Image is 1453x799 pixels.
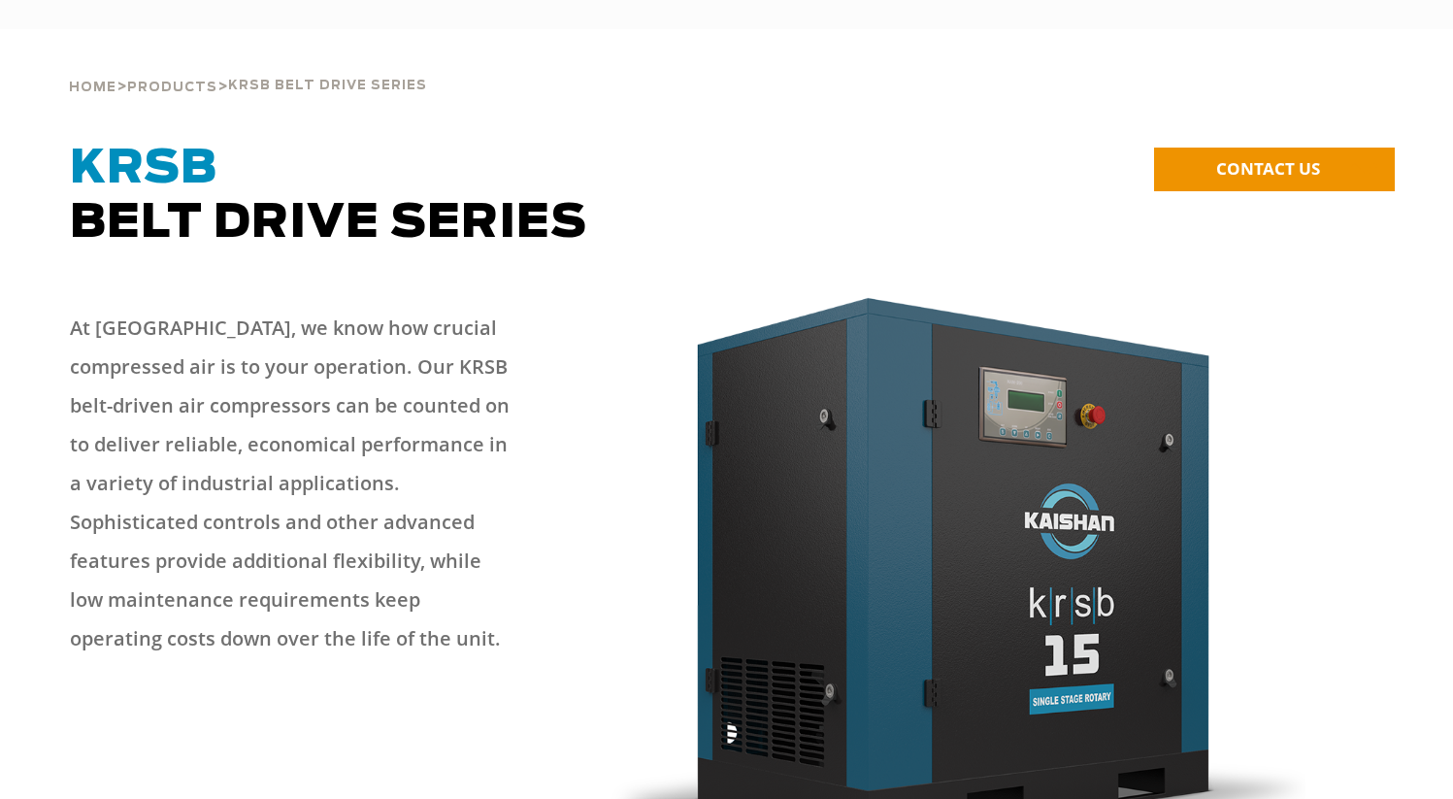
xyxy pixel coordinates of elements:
[69,29,427,103] div: > >
[127,82,217,94] span: Products
[70,146,217,192] span: KRSB
[228,80,427,92] span: krsb belt drive series
[70,309,515,658] p: At [GEOGRAPHIC_DATA], we know how crucial compressed air is to your operation. Our KRSB belt-driv...
[69,78,116,95] a: Home
[127,78,217,95] a: Products
[69,82,116,94] span: Home
[1216,157,1320,180] span: CONTACT US
[1154,148,1395,191] a: CONTACT US
[70,146,587,247] span: Belt Drive Series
